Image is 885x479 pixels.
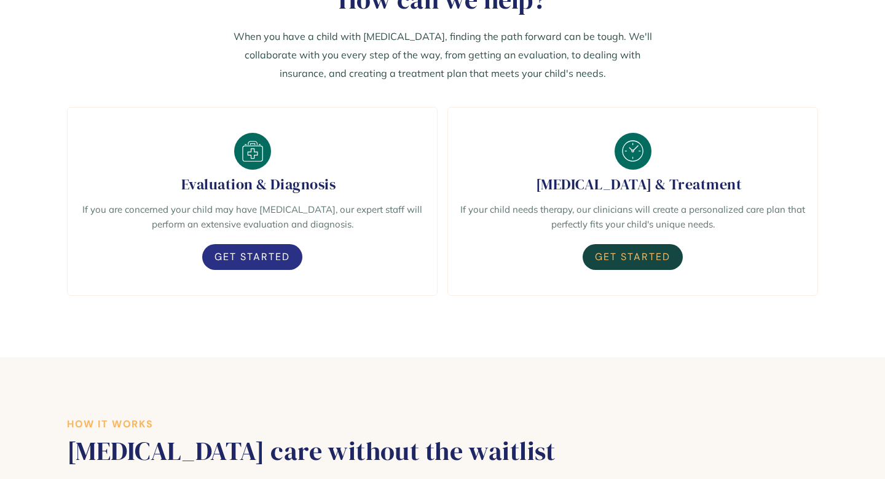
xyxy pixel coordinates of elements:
a: Get Started [583,244,683,270]
h2: [MEDICAL_DATA] care without the waitlist [67,436,580,466]
p: When you have a child with [MEDICAL_DATA], finding the path forward can be tough. We'll collabora... [224,27,662,82]
h2: [MEDICAL_DATA] & Treatment [460,176,805,193]
p: If your child needs therapy, our clinicians will create a personalized care plan that perfectly f... [460,202,805,232]
p: If you are concerned your child may have [MEDICAL_DATA], our expert staff will perform an extensi... [80,202,425,232]
img: 24 Hours Service - Doctor Webflow Template [615,133,651,170]
a: Get Started [202,244,302,270]
h2: Evaluation & Diagnosis [80,176,425,193]
div: How it works [67,419,580,430]
img: Years of Experience - Doctor Webflow Template [234,133,271,170]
